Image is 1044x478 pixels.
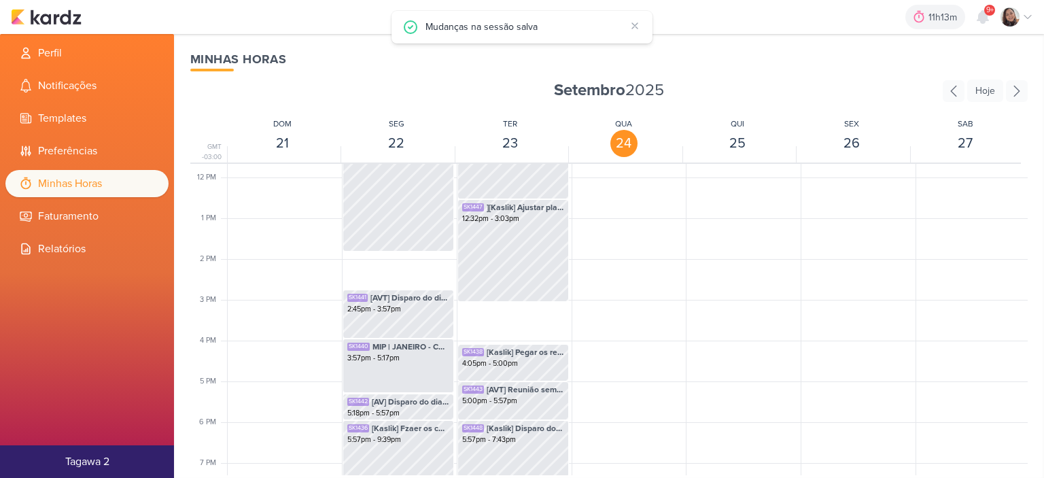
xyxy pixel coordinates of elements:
span: [Kaslik] Fzaer os conteudos dos disparos [372,422,449,434]
div: 1 PM [201,213,224,224]
div: DOM [273,118,292,130]
div: QUA [615,118,632,130]
div: 26 [838,130,865,157]
div: 5:18pm - 5:57pm [347,408,449,419]
div: SAB [958,118,973,130]
div: SK1443 [462,386,484,394]
div: 5 PM [200,376,224,388]
div: GMT -03:00 [190,142,224,163]
li: Relatórios [5,235,169,262]
span: [AVT] Reunião semanal - 17 as 18hs [487,383,564,396]
div: 2 PM [200,254,224,265]
li: Preferências [5,137,169,165]
li: Minhas Horas [5,170,169,197]
div: 4:05pm - 5:00pm [462,358,564,369]
li: Templates [5,105,169,132]
span: 9+ [986,5,994,16]
div: 24 [610,130,638,157]
div: 3 PM [200,294,224,306]
div: Mudanças na sessão salva [425,19,625,34]
img: Sharlene Khoury [1000,7,1020,27]
span: ][Kaslik] Ajustar planilha e ve as peças prontas [487,201,564,214]
div: 11h13m [928,10,961,24]
div: SK1442 [347,398,369,406]
div: 6 PM [199,417,224,428]
div: 2:45pm - 3:57pm [347,304,449,315]
div: SK1440 [347,343,370,351]
div: 4 PM [200,335,224,347]
span: [Kaslik] Disparo do dia 24/09 - Médicos [487,422,564,434]
div: SK1448 [462,424,484,432]
div: 27 [952,130,979,157]
img: kardz.app [11,9,82,25]
span: MIP | JANEIRO - CAMPANHA E PLANEJAMENTO ONE VIEW [372,341,449,353]
div: 5:00pm - 5:57pm [462,396,564,407]
div: 3:57pm - 5:17pm [347,353,449,364]
strong: Setembro [554,80,625,100]
li: Perfil [5,39,169,67]
div: SK1447 [462,203,484,211]
div: 12 PM [197,172,224,184]
span: [AVT] Disparo do dia 24/09 - Éden [370,292,449,304]
span: [AV] Disparo do dia 01/10 - Éden [372,396,449,408]
div: 7 PM [200,458,224,469]
div: SK1441 [347,294,368,302]
div: SK1436 [347,424,369,432]
div: SEG [389,118,404,130]
li: Notificações [5,72,169,99]
div: 5:57pm - 7:43pm [462,434,564,445]
div: QUI [731,118,744,130]
div: 23 [497,130,524,157]
span: [Kaslik] Pegar os resultados dos disparo e atualizar planilha [487,346,564,358]
div: 21 [269,130,296,157]
div: 12:32pm - 3:03pm [462,214,564,224]
div: 5:57pm - 9:39pm [347,434,449,445]
li: Faturamento [5,203,169,230]
div: SEX [844,118,859,130]
div: 25 [724,130,751,157]
div: SK1438 [462,348,484,356]
span: 2025 [554,80,664,101]
div: Hoje [967,80,1003,102]
div: Minhas Horas [190,50,1028,69]
div: TER [503,118,517,130]
div: 22 [383,130,410,157]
